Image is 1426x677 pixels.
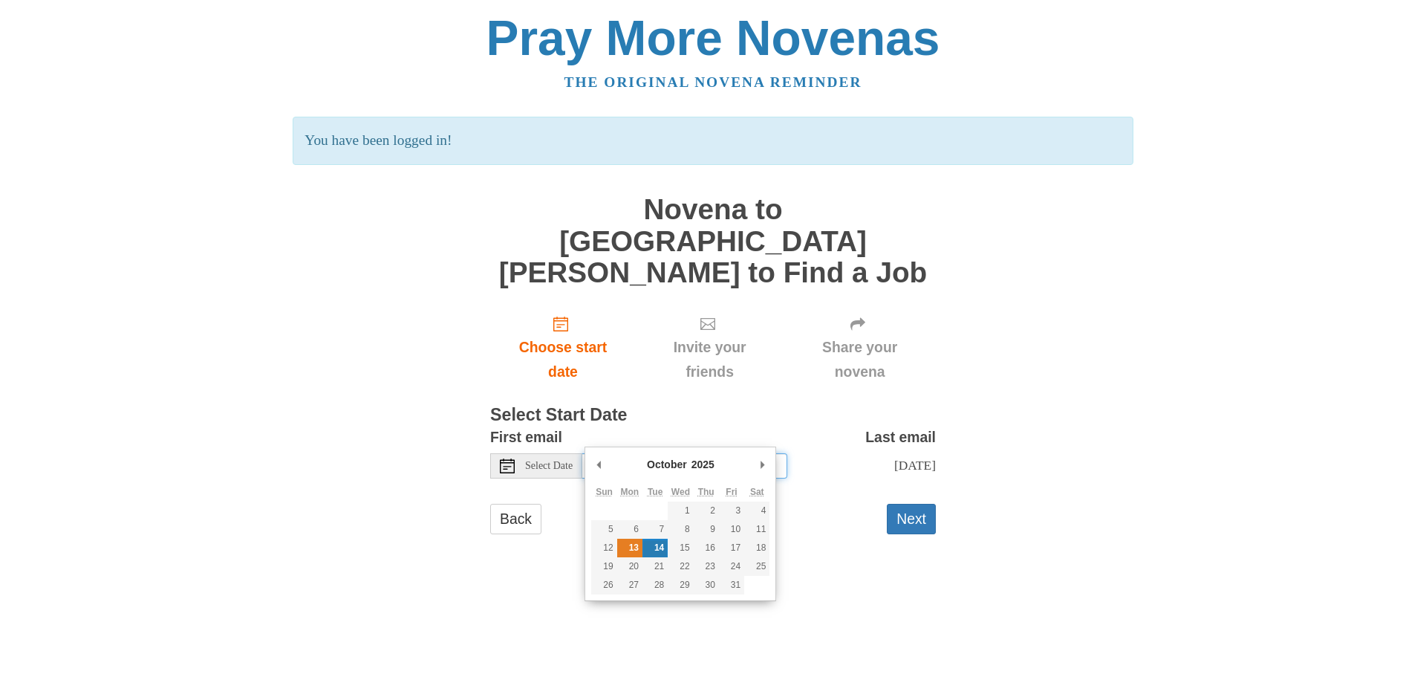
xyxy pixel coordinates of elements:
div: October [645,453,689,476]
abbr: Friday [726,487,737,497]
button: 5 [591,520,616,539]
span: Select Date [525,461,573,471]
a: Back [490,504,541,534]
button: 16 [694,539,719,557]
h1: Novena to [GEOGRAPHIC_DATA][PERSON_NAME] to Find a Job [490,194,936,289]
abbr: Sunday [596,487,613,497]
button: Next [887,504,936,534]
button: 28 [642,576,668,595]
button: 25 [744,557,769,576]
button: 15 [668,539,693,557]
label: First email [490,425,562,450]
label: Last email [865,425,936,450]
p: You have been logged in! [293,117,1133,165]
button: 8 [668,520,693,539]
div: Click "Next" to confirm your start date first. [784,303,936,392]
button: 11 [744,520,769,539]
button: 19 [591,557,616,576]
button: 21 [642,557,668,576]
abbr: Saturday [750,487,764,497]
button: 20 [617,557,642,576]
div: Click "Next" to confirm your start date first. [636,303,784,392]
a: Pray More Novenas [486,10,940,65]
button: 26 [591,576,616,595]
h3: Select Start Date [490,406,936,425]
span: Choose start date [505,335,621,384]
button: 9 [694,520,719,539]
div: 2025 [689,453,717,476]
span: Invite your friends [651,335,769,384]
abbr: Wednesday [671,487,690,497]
button: 2 [694,502,719,520]
button: 10 [719,520,744,539]
button: 23 [694,557,719,576]
button: 22 [668,557,693,576]
span: Share your novena [798,335,921,384]
abbr: Monday [621,487,639,497]
a: The original novena reminder [564,74,862,90]
button: 29 [668,576,693,595]
span: [DATE] [894,458,936,473]
button: 4 [744,502,769,520]
input: Use the arrow keys to pick a date [582,453,787,479]
abbr: Thursday [698,487,714,497]
button: 18 [744,539,769,557]
button: 24 [719,557,744,576]
button: 6 [617,520,642,539]
button: 27 [617,576,642,595]
button: 14 [642,539,668,557]
button: 12 [591,539,616,557]
button: 17 [719,539,744,557]
button: 7 [642,520,668,539]
abbr: Tuesday [648,487,662,497]
button: Previous Month [591,453,606,476]
button: 30 [694,576,719,595]
button: 3 [719,502,744,520]
button: 13 [617,539,642,557]
a: Choose start date [490,303,636,392]
button: 1 [668,502,693,520]
button: Next Month [755,453,769,476]
button: 31 [719,576,744,595]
